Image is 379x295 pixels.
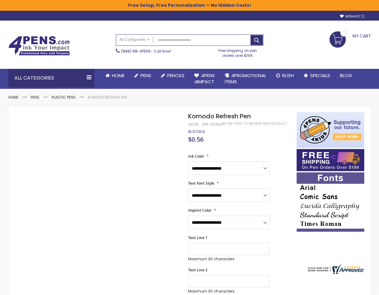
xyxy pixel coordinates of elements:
[31,95,39,100] a: Pens
[222,121,287,126] a: Be the first to review this product
[188,112,251,120] span: Komodo Refresh Pen
[188,154,204,159] span: Ink Color
[340,72,352,79] span: Blog
[88,95,127,100] li: Komodo Refresh Pen
[202,122,222,127] div: 4PK-55823
[121,49,171,54] span: - Call Now!
[310,72,330,79] span: Specials
[189,69,220,89] a: 4Pens4impact
[306,270,365,275] a: 4pens.com certificate URL
[188,129,205,134] span: In stock
[140,72,151,79] span: Pens
[188,235,207,240] span: Text Line 1
[188,129,205,134] div: Availability
[225,72,266,85] span: 4PROMOTIONAL ITEMS
[340,14,365,19] a: Wishlist
[299,69,335,82] a: Specials
[194,72,215,85] span: 4Pens 4impact
[335,69,357,82] a: Blog
[167,72,184,79] span: Pencils
[297,112,364,148] img: 4pens 4 kids
[297,149,364,171] img: Free shipping on orders over $199
[188,267,207,273] span: Text Line 2
[271,69,299,82] a: Rush
[282,72,294,79] span: Rush
[8,95,18,100] a: Home
[188,257,270,262] p: Maximum 30 characters
[306,264,365,274] img: 4pens.com widget logo
[297,172,364,232] img: font-personalization-examples
[220,69,271,89] a: 4PROMOTIONALITEMS
[188,181,214,186] span: Text Font Style
[188,208,211,213] span: Imprint Color
[116,35,153,45] a: All Categories
[112,72,124,79] span: Home
[188,289,270,294] p: Maximum 30 characters
[188,135,203,144] span: $0.56
[121,49,151,54] a: (888) 88-4PENS
[129,69,156,82] a: Pens
[188,122,199,127] strong: SKU
[8,69,94,87] div: All Categories
[119,37,150,42] span: All Categories
[212,46,263,58] div: Free shipping on pen orders over $199
[52,95,76,100] a: Plastic Pens
[156,69,189,82] a: Pencils
[8,36,70,56] img: 4Pens Custom Pens and Promotional Products
[101,69,129,82] a: Home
